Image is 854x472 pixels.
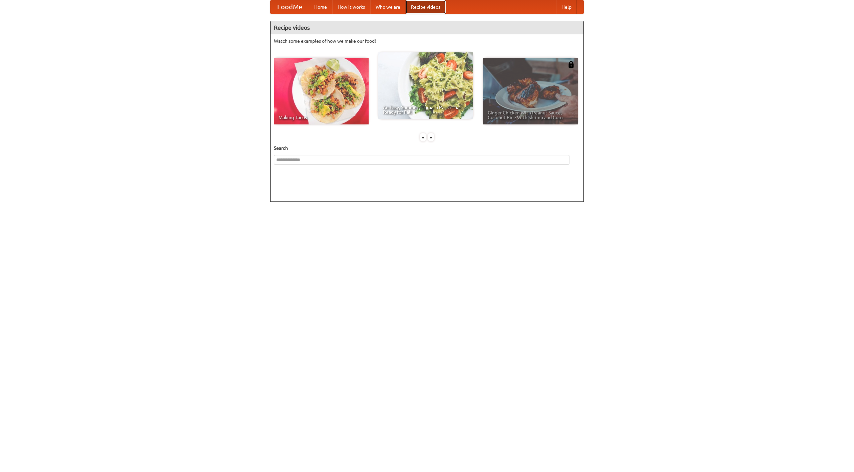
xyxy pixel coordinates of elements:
a: FoodMe [271,0,309,14]
a: How it works [332,0,370,14]
div: » [428,133,434,141]
a: Home [309,0,332,14]
a: Help [556,0,577,14]
a: Recipe videos [406,0,446,14]
p: Watch some examples of how we make our food! [274,38,580,44]
span: An Easy, Summery Tomato Pasta That's Ready for Fall [383,105,468,114]
a: Who we are [370,0,406,14]
h5: Search [274,145,580,151]
a: An Easy, Summery Tomato Pasta That's Ready for Fall [378,52,473,119]
h4: Recipe videos [271,21,583,34]
a: Making Tacos [274,58,369,124]
div: « [420,133,426,141]
span: Making Tacos [279,115,364,120]
img: 483408.png [568,61,574,68]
